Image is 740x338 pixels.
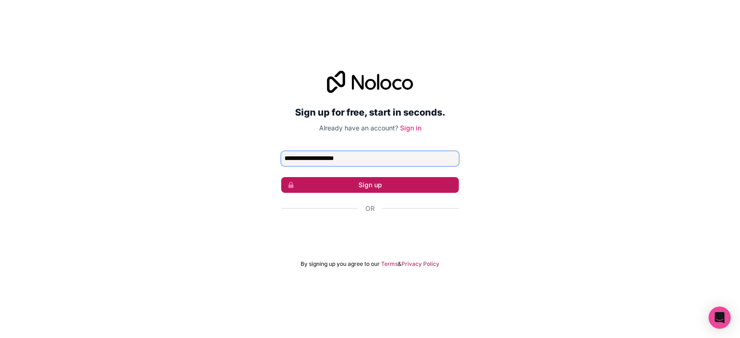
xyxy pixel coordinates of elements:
[277,223,463,244] iframe: Sign in with Google Button
[401,260,439,268] a: Privacy Policy
[281,151,459,166] input: Email address
[400,124,421,132] a: Sign in
[398,260,401,268] span: &
[381,260,398,268] a: Terms
[365,204,375,213] span: Or
[301,260,380,268] span: By signing up you agree to our
[281,104,459,121] h2: Sign up for free, start in seconds.
[319,124,398,132] span: Already have an account?
[709,307,731,329] div: Open Intercom Messenger
[281,177,459,193] button: Sign up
